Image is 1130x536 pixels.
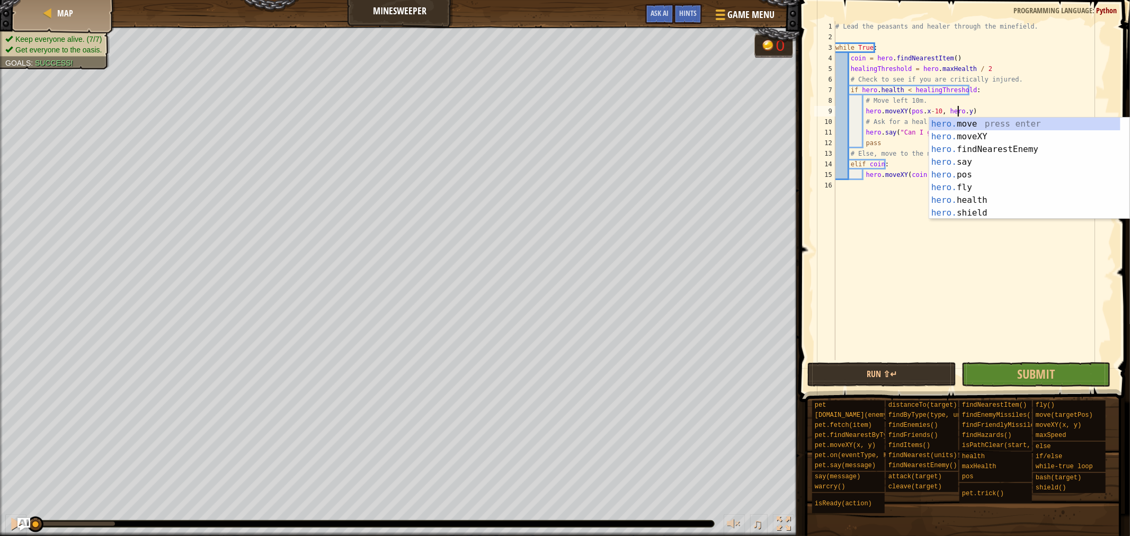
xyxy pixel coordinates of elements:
span: findEnemies() [888,422,938,429]
span: findNearest(units) [888,452,957,459]
span: maxSpeed [1036,432,1066,439]
div: 13 [814,148,835,159]
span: health [962,453,985,460]
span: if/else [1036,453,1062,460]
span: else [1036,443,1051,450]
button: Adjust volume [724,514,745,536]
div: 10 [814,117,835,127]
div: 2 [814,32,835,42]
div: 16 [814,180,835,191]
div: 6 [814,74,835,85]
span: isPathClear(start, end) [962,442,1050,449]
span: findEnemyMissiles() [962,412,1035,419]
span: fly() [1036,401,1055,409]
div: 8 [814,95,835,106]
span: findNearestEnemy() [888,462,957,469]
button: Submit [962,362,1110,387]
span: Success! [35,59,73,67]
span: pet.fetch(item) [815,422,872,429]
div: 3 [814,42,835,53]
div: 5 [814,64,835,74]
button: Run ⇧↵ [807,362,956,387]
span: moveXY(x, y) [1036,422,1081,429]
span: pet.trick() [962,490,1004,497]
div: 11 [814,127,835,138]
span: Ask AI [651,8,669,18]
span: findFriends() [888,432,938,439]
span: Keep everyone alive. (7/7) [15,35,102,43]
button: Ask AI [17,518,30,531]
span: Hints [679,8,697,18]
li: Get everyone to the oasis. [5,44,102,55]
span: ♫ [752,516,763,532]
span: Goals [5,59,31,67]
span: findHazards() [962,432,1012,439]
span: [DOMAIN_NAME](enemy) [815,412,891,419]
div: Team 'humans' has 0 gold. [754,33,793,58]
span: findByType(type, units) [888,412,976,419]
span: pet [815,401,826,409]
span: Programming language [1013,5,1092,15]
li: Keep everyone alive. [5,34,102,44]
span: Game Menu [727,8,775,22]
span: Submit [1017,365,1055,382]
div: 15 [814,169,835,180]
span: say(message) [815,473,860,480]
button: Ask AI [645,4,674,24]
span: bash(target) [1036,474,1081,481]
div: 1 [814,21,835,32]
span: findFriendlyMissiles() [962,422,1046,429]
span: pos [962,473,974,480]
span: attack(target) [888,473,942,480]
span: while-true loop [1036,463,1093,470]
button: Toggle fullscreen [773,514,794,536]
div: 4 [814,53,835,64]
div: 0 [776,38,787,53]
span: Python [1096,5,1117,15]
div: 9 [814,106,835,117]
span: findItems() [888,442,930,449]
span: Get everyone to the oasis. [15,46,102,54]
span: pet.moveXY(x, y) [815,442,876,449]
span: : [31,59,35,67]
span: move(targetPos) [1036,412,1093,419]
a: Map [54,7,73,19]
div: 14 [814,159,835,169]
div: 7 [814,85,835,95]
span: pet.on(eventType, handler) [815,452,914,459]
span: warcry() [815,483,846,490]
span: Map [57,7,73,19]
button: Game Menu [707,4,781,29]
span: pet.say(message) [815,462,876,469]
span: maxHealth [962,463,996,470]
button: Ctrl + P: Pause [5,514,26,536]
span: shield() [1036,484,1066,492]
div: 12 [814,138,835,148]
span: isReady(action) [815,500,872,507]
span: findNearestItem() [962,401,1027,409]
span: : [1092,5,1096,15]
button: ♫ [750,514,768,536]
span: distanceTo(target) [888,401,957,409]
span: pet.findNearestByType(type) [815,432,918,439]
span: cleave(target) [888,483,942,490]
